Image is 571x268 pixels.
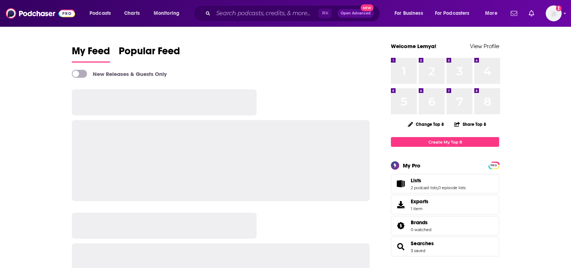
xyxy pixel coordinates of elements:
[395,8,423,18] span: For Business
[411,240,434,247] a: Searches
[361,4,374,11] span: New
[72,70,167,78] a: New Releases & Guests Only
[213,8,318,19] input: Search podcasts, credits, & more...
[391,216,499,235] span: Brands
[411,198,428,205] span: Exports
[411,206,428,211] span: 1 item
[393,242,408,252] a: Searches
[393,200,408,210] span: Exports
[411,227,431,232] a: 0 watched
[404,120,448,129] button: Change Top 8
[546,5,562,21] button: Show profile menu
[526,7,537,20] a: Show notifications dropdown
[337,9,374,18] button: Open AdvancedNew
[485,8,497,18] span: More
[341,12,371,15] span: Open Advanced
[391,195,499,214] a: Exports
[480,8,506,19] button: open menu
[149,8,189,19] button: open menu
[454,117,487,131] button: Share Top 8
[546,5,562,21] img: User Profile
[393,221,408,231] a: Brands
[556,5,562,11] svg: Add a profile image
[200,5,387,22] div: Search podcasts, credits, & more...
[411,219,428,226] span: Brands
[72,45,110,63] a: My Feed
[391,237,499,256] span: Searches
[84,8,120,19] button: open menu
[546,5,562,21] span: Logged in as lemya
[489,163,498,168] span: PRO
[411,248,425,253] a: 3 saved
[435,8,470,18] span: For Podcasters
[318,9,332,18] span: ⌘ K
[391,137,499,147] a: Create My Top 8
[119,8,144,19] a: Charts
[154,8,179,18] span: Monitoring
[430,8,480,19] button: open menu
[391,43,436,50] a: Welcome Lemya!
[6,7,75,20] img: Podchaser - Follow, Share and Rate Podcasts
[72,45,110,61] span: My Feed
[90,8,111,18] span: Podcasts
[489,162,498,168] a: PRO
[411,177,466,184] a: Lists
[119,45,180,63] a: Popular Feed
[391,174,499,193] span: Lists
[124,8,140,18] span: Charts
[438,185,466,190] a: 0 episode lists
[411,185,437,190] a: 2 podcast lists
[470,43,499,50] a: View Profile
[403,162,420,169] div: My Pro
[508,7,520,20] a: Show notifications dropdown
[393,179,408,189] a: Lists
[411,177,421,184] span: Lists
[119,45,180,61] span: Popular Feed
[389,8,432,19] button: open menu
[411,219,431,226] a: Brands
